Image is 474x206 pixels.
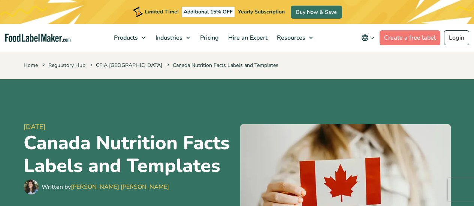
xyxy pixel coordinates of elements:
[24,132,234,177] h1: Canada Nutrition Facts Labels and Templates
[24,122,234,132] span: [DATE]
[166,62,278,69] span: Canada Nutrition Facts Labels and Templates
[275,34,306,42] span: Resources
[238,8,285,15] span: Yearly Subscription
[96,62,162,69] a: CFIA [GEOGRAPHIC_DATA]
[380,30,440,45] a: Create a free label
[226,34,268,42] span: Hire an Expert
[444,30,469,45] a: Login
[198,34,220,42] span: Pricing
[182,7,235,17] span: Additional 15% OFF
[112,34,139,42] span: Products
[153,34,183,42] span: Industries
[196,24,222,52] a: Pricing
[224,24,271,52] a: Hire an Expert
[42,182,169,191] div: Written by
[291,6,342,19] a: Buy Now & Save
[151,24,194,52] a: Industries
[48,62,85,69] a: Regulatory Hub
[145,8,178,15] span: Limited Time!
[24,179,39,194] img: Maria Abi Hanna - Food Label Maker
[272,24,317,52] a: Resources
[71,183,169,191] a: [PERSON_NAME] [PERSON_NAME]
[24,62,38,69] a: Home
[109,24,149,52] a: Products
